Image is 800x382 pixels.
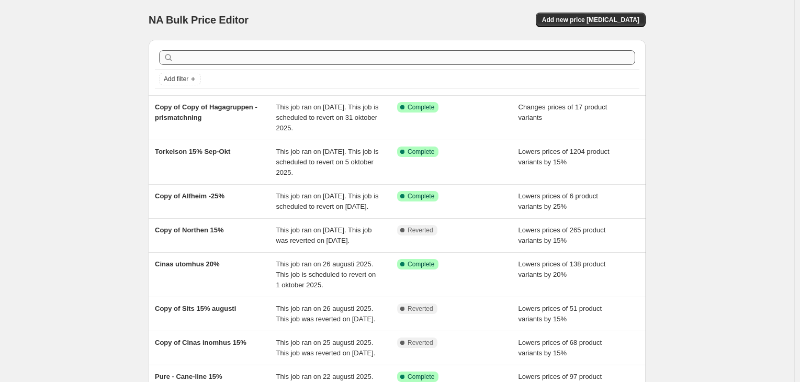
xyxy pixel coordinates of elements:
[155,339,246,346] span: Copy of Cinas inomhus 15%
[155,192,224,200] span: Copy of Alfheim -25%
[276,339,376,357] span: This job ran on 25 augusti 2025. This job was reverted on [DATE].
[155,305,236,312] span: Copy of Sits 15% augusti
[276,305,376,323] span: This job ran on 26 augusti 2025. This job was reverted on [DATE].
[155,226,223,234] span: Copy of Northen 15%
[519,339,602,357] span: Lowers prices of 68 product variants by 15%
[276,260,376,289] span: This job ran on 26 augusti 2025. This job is scheduled to revert on 1 oktober 2025.
[276,148,379,176] span: This job ran on [DATE]. This job is scheduled to revert on 5 oktober 2025.
[519,148,610,166] span: Lowers prices of 1204 product variants by 15%
[519,226,606,244] span: Lowers prices of 265 product variants by 15%
[408,339,433,347] span: Reverted
[519,260,606,278] span: Lowers prices of 138 product variants by 20%
[519,192,598,210] span: Lowers prices of 6 product variants by 25%
[155,260,220,268] span: Cinas utomhus 20%
[155,373,222,380] span: Pure - Cane-line 15%
[276,103,379,132] span: This job ran on [DATE]. This job is scheduled to revert on 31 oktober 2025.
[408,192,434,200] span: Complete
[408,148,434,156] span: Complete
[408,373,434,381] span: Complete
[519,305,602,323] span: Lowers prices of 51 product variants by 15%
[408,305,433,313] span: Reverted
[149,14,249,26] span: NA Bulk Price Editor
[276,192,379,210] span: This job ran on [DATE]. This job is scheduled to revert on [DATE].
[408,260,434,268] span: Complete
[155,148,230,155] span: Torkelson 15% Sep-Okt
[159,73,201,85] button: Add filter
[519,103,607,121] span: Changes prices of 17 product variants
[164,75,188,83] span: Add filter
[408,103,434,111] span: Complete
[276,226,372,244] span: This job ran on [DATE]. This job was reverted on [DATE].
[536,13,646,27] button: Add new price [MEDICAL_DATA]
[408,226,433,234] span: Reverted
[155,103,257,121] span: Copy of Copy of Hagagruppen - prismatchning
[542,16,639,24] span: Add new price [MEDICAL_DATA]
